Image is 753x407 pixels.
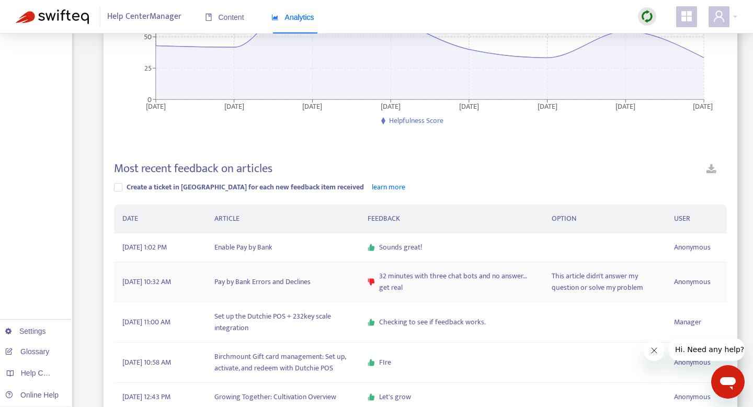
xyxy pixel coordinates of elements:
[674,242,711,253] span: Anonymous
[122,316,170,328] span: [DATE] 11:00 AM
[669,338,745,361] iframe: Message from company
[379,270,535,293] span: 32 minutes with three chat bots and no answer… get real
[206,343,359,383] td: Birchmount Gift card management: Set up, activate, and redeem with Dutchie POS
[368,393,375,401] span: like
[379,391,411,403] span: Let's grow
[206,262,359,302] td: Pay by Bank Errors and Declines
[674,276,711,288] span: Anonymous
[114,205,206,233] th: DATE
[368,278,375,286] span: dislike
[381,100,401,112] tspan: [DATE]
[5,391,59,399] a: Online Help
[205,14,212,21] span: book
[616,100,636,112] tspan: [DATE]
[379,316,486,328] span: Checking to see if feedback works.
[206,302,359,343] td: Set up the Dutchie POS + 232key scale integration
[674,316,701,328] span: Manager
[713,10,725,22] span: user
[144,31,152,43] tspan: 50
[205,13,244,21] span: Content
[122,242,167,253] span: [DATE] 1:02 PM
[389,115,443,127] span: Helpfulness Score
[16,9,89,24] img: Swifteq
[271,13,314,21] span: Analytics
[5,327,46,335] a: Settings
[368,244,375,251] span: like
[122,276,171,288] span: [DATE] 10:32 AM
[368,359,375,366] span: like
[206,205,359,233] th: ARTICLE
[711,365,745,399] iframe: Button to launch messaging window
[674,357,711,368] span: Anonymous
[666,205,727,233] th: USER
[693,100,713,112] tspan: [DATE]
[271,14,279,21] span: area-chart
[538,100,557,112] tspan: [DATE]
[680,10,693,22] span: appstore
[122,357,171,368] span: [DATE] 10:58 AM
[303,100,323,112] tspan: [DATE]
[644,340,665,361] iframe: Close message
[147,93,152,105] tspan: 0
[21,369,64,377] span: Help Centers
[122,391,170,403] span: [DATE] 12:43 PM
[359,205,543,233] th: FEEDBACK
[552,270,657,293] span: This article didn't answer my question or solve my problem
[146,100,166,112] tspan: [DATE]
[543,205,666,233] th: OPTION
[206,233,359,262] td: Enable Pay by Bank
[144,62,152,74] tspan: 25
[114,162,272,176] h4: Most recent feedback on articles
[224,100,244,112] tspan: [DATE]
[674,391,711,403] span: Anonymous
[379,357,391,368] span: FIre
[372,181,405,193] a: learn more
[127,181,364,193] span: Create a ticket in [GEOGRAPHIC_DATA] for each new feedback item received
[5,347,49,356] a: Glossary
[107,7,181,27] span: Help Center Manager
[379,242,422,253] span: Sounds great!
[641,10,654,23] img: sync.dc5367851b00ba804db3.png
[368,319,375,326] span: like
[459,100,479,112] tspan: [DATE]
